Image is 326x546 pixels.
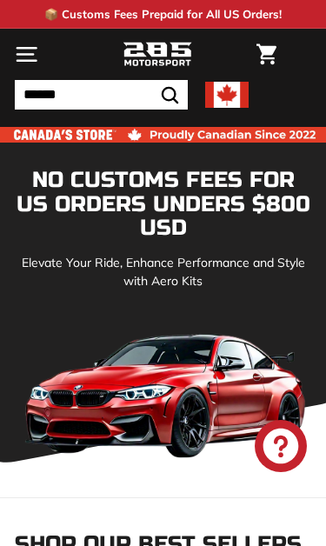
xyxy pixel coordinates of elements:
[44,6,282,23] p: 📦 Customs Fees Prepaid for All US Orders!
[15,169,311,241] h1: NO CUSTOMS FEES FOR US ORDERS UNDERS $800 USD
[15,80,188,110] input: Search
[15,254,311,290] p: Elevate Your Ride, Enhance Performance and Style with Aero Kits
[123,40,192,70] img: Logo_285_Motorsport_areodynamics_components
[249,420,312,476] inbox-online-store-chat: Shopify online store chat
[248,30,285,79] a: Cart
